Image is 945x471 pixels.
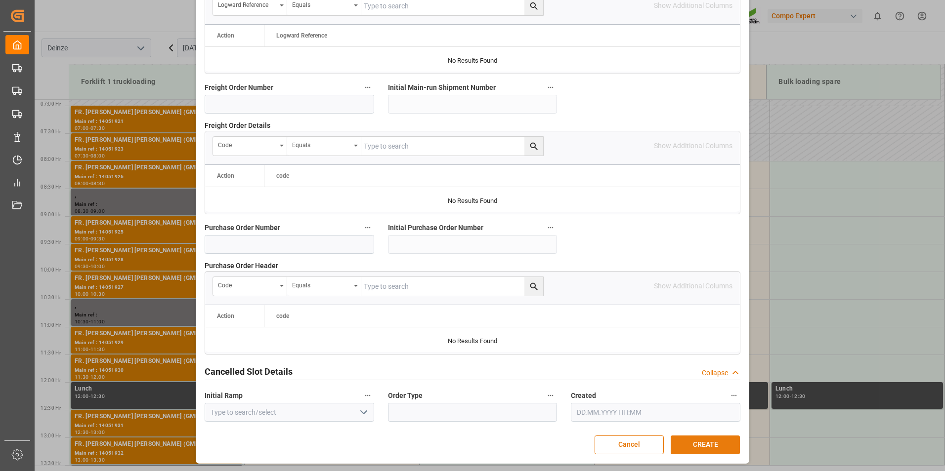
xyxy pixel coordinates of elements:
button: open menu [213,277,287,296]
span: Order Type [388,391,423,401]
span: Initial Ramp [205,391,243,401]
div: code [218,138,276,150]
button: search button [524,277,543,296]
button: Initial Main-run Shipment Number [544,81,557,94]
button: search button [524,137,543,156]
span: Purchase Order Number [205,223,280,233]
div: Collapse [702,368,728,378]
span: Initial Purchase Order Number [388,223,483,233]
button: Created [728,389,740,402]
span: Freight Order Number [205,82,273,93]
button: open menu [213,137,287,156]
div: code [218,278,276,290]
button: Freight Order Number [361,81,374,94]
button: Order Type [544,389,557,402]
h2: Cancelled Slot Details [205,365,293,378]
button: Initial Ramp [361,389,374,402]
span: code [276,172,289,179]
button: Purchase Order Number [361,221,374,234]
input: Type to search [361,277,543,296]
span: Purchase Order Header [205,261,278,271]
span: Logward Reference [276,32,327,39]
button: Cancel [595,435,664,454]
button: open menu [355,405,370,420]
button: open menu [287,277,361,296]
input: Type to search/select [205,403,374,422]
div: Equals [292,278,350,290]
span: code [276,313,289,319]
button: CREATE [671,435,740,454]
div: Equals [292,138,350,150]
span: Created [571,391,596,401]
input: Type to search [361,137,543,156]
span: Initial Main-run Shipment Number [388,82,496,93]
input: DD.MM.YYYY HH:MM [571,403,740,422]
div: Action [217,172,234,179]
button: Initial Purchase Order Number [544,221,557,234]
div: Action [217,313,234,319]
span: Freight Order Details [205,120,270,131]
button: open menu [287,137,361,156]
div: Action [217,32,234,39]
